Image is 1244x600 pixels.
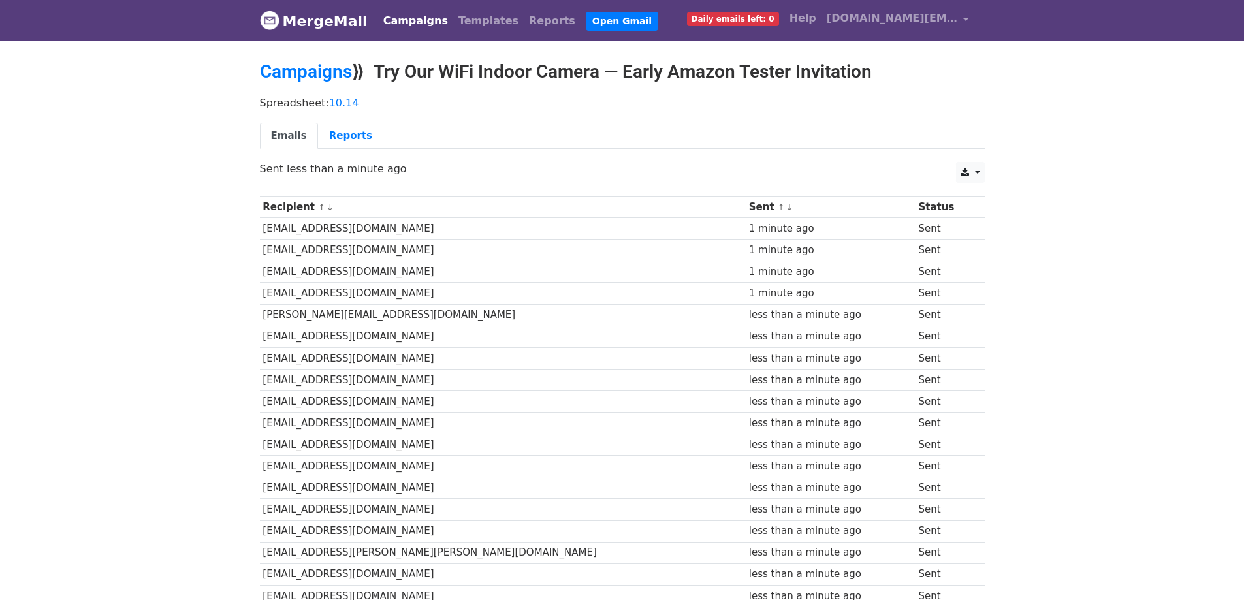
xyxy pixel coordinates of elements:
a: Open Gmail [586,12,658,31]
div: less than a minute ago [749,329,912,344]
td: Sent [916,456,976,477]
div: less than a minute ago [749,416,912,431]
th: Status [916,197,976,218]
h2: ⟫ Try Our WiFi Indoor Camera — Early Amazon Tester Invitation [260,61,985,83]
a: Templates [453,8,524,34]
td: Sent [916,520,976,542]
td: [EMAIL_ADDRESS][DOMAIN_NAME] [260,390,746,412]
td: Sent [916,499,976,520]
td: [EMAIL_ADDRESS][DOMAIN_NAME] [260,240,746,261]
td: [EMAIL_ADDRESS][DOMAIN_NAME] [260,261,746,283]
div: less than a minute ago [749,394,912,409]
td: Sent [916,434,976,456]
div: less than a minute ago [749,459,912,474]
span: Daily emails left: 0 [687,12,779,26]
td: [EMAIL_ADDRESS][DOMAIN_NAME] [260,347,746,369]
div: less than a minute ago [749,567,912,582]
td: Sent [916,369,976,390]
th: Recipient [260,197,746,218]
td: Sent [916,563,976,585]
td: [EMAIL_ADDRESS][DOMAIN_NAME] [260,520,746,542]
div: 1 minute ago [749,243,912,258]
div: less than a minute ago [749,373,912,388]
td: [PERSON_NAME][EMAIL_ADDRESS][DOMAIN_NAME] [260,304,746,326]
td: [EMAIL_ADDRESS][DOMAIN_NAME] [260,456,746,477]
td: Sent [916,413,976,434]
th: Sent [746,197,916,218]
a: Daily emails left: 0 [682,5,784,31]
div: 1 minute ago [749,264,912,279]
td: [EMAIL_ADDRESS][DOMAIN_NAME] [260,434,746,456]
td: [EMAIL_ADDRESS][DOMAIN_NAME] [260,499,746,520]
a: Emails [260,123,318,150]
a: 10.14 [329,97,359,109]
a: Campaigns [260,61,352,82]
div: less than a minute ago [749,437,912,452]
a: ↑ [318,202,325,212]
td: Sent [916,261,976,283]
div: less than a minute ago [749,308,912,323]
div: less than a minute ago [749,545,912,560]
a: Reports [318,123,383,150]
td: Sent [916,326,976,347]
a: ↓ [327,202,334,212]
td: [EMAIL_ADDRESS][DOMAIN_NAME] [260,477,746,499]
a: [DOMAIN_NAME][EMAIL_ADDRESS][PERSON_NAME][DOMAIN_NAME] [821,5,974,36]
p: Sent less than a minute ago [260,162,985,176]
p: Spreadsheet: [260,96,985,110]
a: Reports [524,8,581,34]
td: Sent [916,283,976,304]
td: [EMAIL_ADDRESS][DOMAIN_NAME] [260,369,746,390]
img: MergeMail logo [260,10,279,30]
td: [EMAIL_ADDRESS][DOMAIN_NAME] [260,413,746,434]
a: ↓ [786,202,793,212]
div: less than a minute ago [749,502,912,517]
td: [EMAIL_ADDRESS][DOMAIN_NAME] [260,218,746,240]
a: Campaigns [378,8,453,34]
td: Sent [916,304,976,326]
a: MergeMail [260,7,368,35]
div: 1 minute ago [749,286,912,301]
div: 1 minute ago [749,221,912,236]
span: [DOMAIN_NAME][EMAIL_ADDRESS][PERSON_NAME][DOMAIN_NAME] [827,10,957,26]
div: less than a minute ago [749,524,912,539]
td: [EMAIL_ADDRESS][PERSON_NAME][PERSON_NAME][DOMAIN_NAME] [260,542,746,563]
td: Sent [916,347,976,369]
td: Sent [916,542,976,563]
div: less than a minute ago [749,351,912,366]
td: Sent [916,240,976,261]
a: ↑ [778,202,785,212]
td: [EMAIL_ADDRESS][DOMAIN_NAME] [260,283,746,304]
td: [EMAIL_ADDRESS][DOMAIN_NAME] [260,326,746,347]
td: Sent [916,390,976,412]
td: Sent [916,477,976,499]
td: [EMAIL_ADDRESS][DOMAIN_NAME] [260,563,746,585]
div: less than a minute ago [749,481,912,496]
a: Help [784,5,821,31]
td: Sent [916,218,976,240]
